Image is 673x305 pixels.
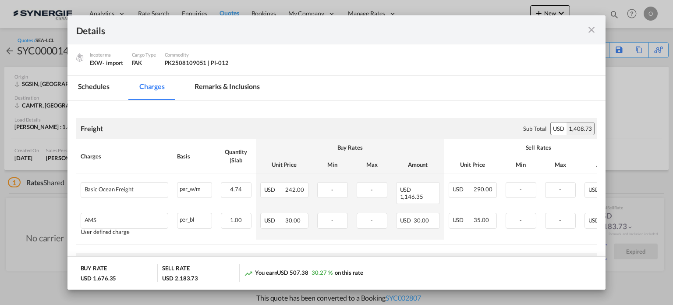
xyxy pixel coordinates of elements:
[474,216,489,223] span: 35.00
[567,122,594,135] div: 1,408.73
[312,269,332,276] span: 30.27 %
[260,144,440,151] div: Buy Rates
[184,76,270,100] md-tab-item: Remarks & Inclusions
[244,269,363,278] div: You earn on this rate
[392,156,444,173] th: Amount
[85,186,134,193] div: Basic Ocean Freight
[400,186,413,193] span: USD
[580,156,633,173] th: Amount
[129,76,175,100] md-tab-item: Charges
[414,217,429,224] span: 30.00
[371,186,373,193] span: -
[81,229,168,235] div: User defined charge
[81,264,107,274] div: BUY RATE
[559,216,561,223] span: -
[277,269,308,276] span: USD 507.38
[230,216,242,223] span: 1.00
[177,213,212,224] div: per_bl
[313,156,352,173] th: Min
[400,193,423,200] span: 1,146.35
[85,217,97,223] div: AMS
[559,186,561,193] span: -
[541,156,580,173] th: Max
[221,148,251,164] div: Quantity | Slab
[177,183,212,194] div: per_w/m
[520,216,522,223] span: -
[81,152,168,160] div: Charges
[103,59,123,67] div: - import
[256,156,313,173] th: Unit Price
[453,186,473,193] span: USD
[331,217,333,224] span: -
[588,217,600,224] span: USD
[81,124,103,133] div: Freight
[449,144,628,151] div: Sell Rates
[244,269,253,278] md-icon: icon-trending-up
[165,59,229,66] span: PK2508109051 | PI-012
[444,156,501,173] th: Unit Price
[586,25,597,35] md-icon: icon-close fg-AAA8AD m-0 cursor
[230,186,242,193] span: 4.74
[453,216,473,223] span: USD
[474,186,492,193] span: 290.00
[331,186,333,193] span: -
[76,24,545,35] div: Details
[162,274,198,282] div: USD 2,183.73
[400,217,413,224] span: USD
[520,186,522,193] span: -
[264,186,284,193] span: USD
[90,59,123,67] div: EXW
[165,51,229,59] div: Commodity
[264,217,284,224] span: USD
[67,76,120,100] md-tab-item: Schedules
[352,156,392,173] th: Max
[162,264,189,274] div: SELL RATE
[75,53,85,62] img: cargo.png
[285,186,304,193] span: 242.00
[551,122,567,135] div: USD
[371,217,373,224] span: -
[523,125,546,133] div: Sub Total
[132,59,156,67] div: FAK
[67,76,279,100] md-pagination-wrapper: Use the left and right arrow keys to navigate between tabs
[90,51,123,59] div: Incoterms
[177,152,212,160] div: Basis
[501,156,541,173] th: Min
[132,51,156,59] div: Cargo Type
[81,274,117,282] div: USD 1,676.35
[588,186,600,193] span: USD
[285,217,301,224] span: 30.00
[67,15,606,290] md-dialog: Port of Loading ...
